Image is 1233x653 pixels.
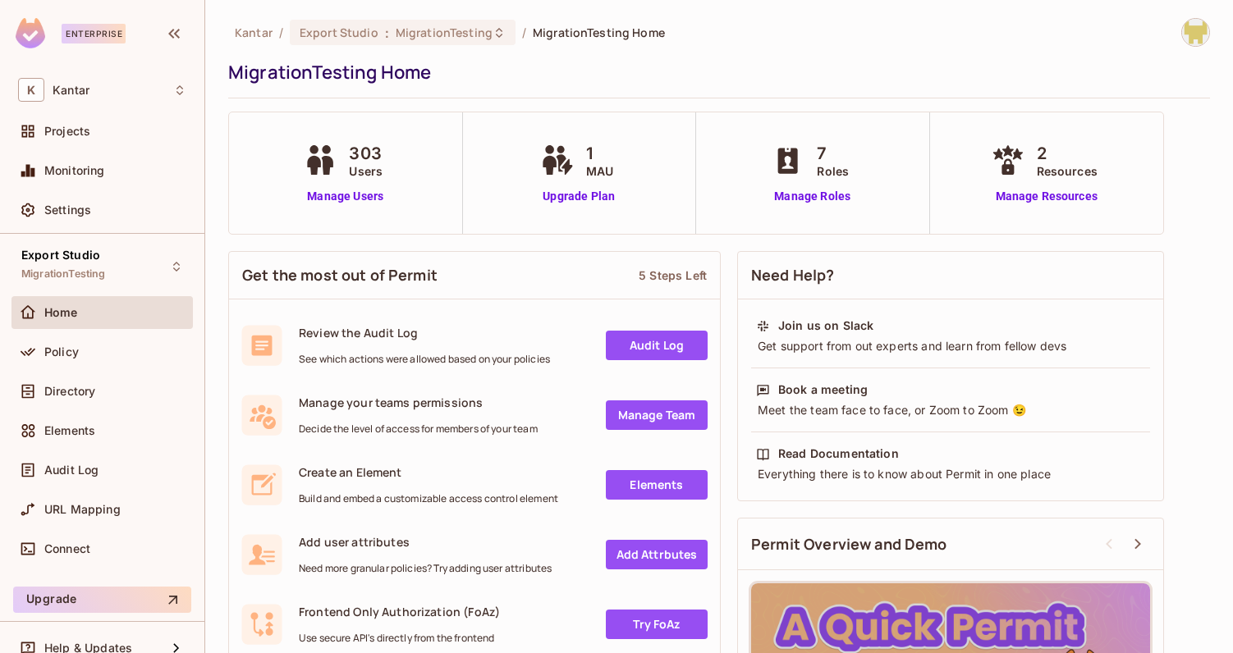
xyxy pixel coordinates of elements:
span: Manage your teams permissions [299,395,538,410]
div: Get support from out experts and learn from fellow devs [756,338,1145,354]
span: See which actions were allowed based on your policies [299,353,550,366]
div: Join us on Slack [778,317,873,334]
span: MigrationTesting [396,25,493,40]
span: 2 [1037,141,1098,166]
span: Export Studio [300,25,378,40]
a: Try FoAz [606,610,708,639]
span: Export Studio [21,249,100,262]
span: Need Help? [751,265,835,285]
div: Everything there is to know about Permit in one place [756,466,1145,482]
span: Need more granular policies? Try adding user attributes [299,562,552,575]
div: Read Documentation [778,445,899,462]
span: : [384,26,390,39]
div: 5 Steps Left [639,267,707,283]
a: Manage Team [606,400,708,430]
div: Meet the team face to face, or Zoom to Zoom 😉 [756,402,1145,418]
span: Audit Log [44,463,99,477]
a: Manage Users [300,188,391,205]
span: Decide the level of access for members of your team [299,422,538,436]
li: / [279,25,283,40]
span: Users [349,162,383,180]
span: Home [44,306,78,319]
a: Add Attrbutes [606,540,708,569]
span: Create an Element [299,464,558,480]
img: SReyMgAAAABJRU5ErkJggg== [16,18,45,48]
span: Roles [817,162,849,180]
span: Frontend Only Authorization (FoAz) [299,604,500,619]
span: Workspace: Kantar [53,84,89,97]
span: Settings [44,203,91,217]
span: K [18,78,44,102]
span: Resources [1037,162,1098,180]
button: Upgrade [13,587,191,613]
div: MigrationTesting Home [228,60,1202,84]
span: MigrationTesting Home [533,25,665,40]
img: Girishankar.VP@kantar.com [1182,19,1209,46]
a: Elements [606,470,708,500]
div: Enterprise [62,24,126,43]
span: Build and embed a customizable access control element [299,492,558,505]
span: MAU [586,162,613,180]
span: Projects [44,125,90,138]
span: Policy [44,345,79,358]
span: Get the most out of Permit [242,265,438,285]
span: Permit Overview and Demo [751,534,947,555]
div: Book a meeting [778,381,868,398]
li: / [522,25,526,40]
span: 7 [817,141,849,166]
span: MigrationTesting [21,267,105,281]
a: Audit Log [606,331,708,360]
a: Manage Resources [988,188,1106,205]
span: Review the Audit Log [299,325,550,340]
span: Connect [44,542,90,555]
a: Upgrade Plan [537,188,621,205]
span: Monitoring [44,164,105,177]
span: Add user attributes [299,534,552,550]
span: the active workspace [235,25,273,40]
span: Elements [44,424,95,437]
span: 1 [586,141,613,166]
span: Directory [44,385,95,398]
a: Manage Roles [768,188,857,205]
span: URL Mapping [44,503,121,516]
span: 303 [349,141,383,166]
span: Use secure API's directly from the frontend [299,632,500,645]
